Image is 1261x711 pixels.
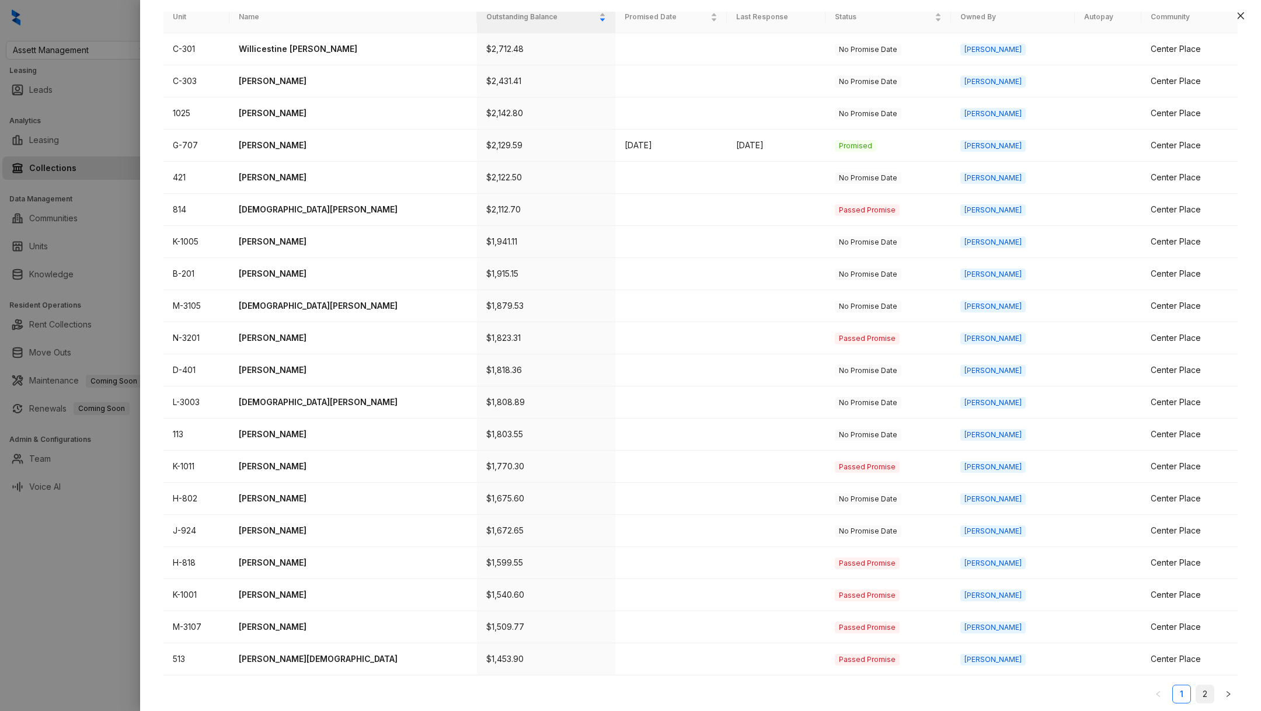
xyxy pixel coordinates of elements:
[163,290,229,322] td: M-3105
[1151,556,1228,569] div: Center Place
[960,429,1026,441] span: [PERSON_NAME]
[477,386,615,419] td: $1,808.89
[1151,621,1228,633] div: Center Place
[163,643,229,675] td: 513
[239,267,468,280] p: [PERSON_NAME]
[1234,9,1248,23] button: Close
[239,235,468,248] p: [PERSON_NAME]
[1151,203,1228,216] div: Center Place
[1151,524,1228,537] div: Center Place
[1151,139,1228,152] div: Center Place
[486,12,597,23] span: Outstanding Balance
[477,419,615,451] td: $1,803.55
[1151,653,1228,665] div: Center Place
[1151,396,1228,409] div: Center Place
[163,515,229,547] td: J-924
[1151,75,1228,88] div: Center Place
[835,12,932,23] span: Status
[960,557,1026,569] span: [PERSON_NAME]
[239,556,468,569] p: [PERSON_NAME]
[163,451,229,483] td: K-1011
[835,590,900,601] span: Passed Promise
[960,525,1026,537] span: [PERSON_NAME]
[477,322,615,354] td: $1,823.31
[825,2,951,33] th: Status
[1151,267,1228,280] div: Center Place
[477,258,615,290] td: $1,915.15
[163,2,229,33] th: Unit
[835,108,901,120] span: No Promise Date
[239,203,468,216] p: [DEMOGRAPHIC_DATA][PERSON_NAME]
[477,515,615,547] td: $1,672.65
[1151,107,1228,120] div: Center Place
[960,397,1026,409] span: [PERSON_NAME]
[163,33,229,65] td: C-301
[1151,588,1228,601] div: Center Place
[1196,685,1214,703] a: 2
[1149,685,1168,703] button: left
[477,226,615,258] td: $1,941.11
[835,557,900,569] span: Passed Promise
[477,643,615,675] td: $1,453.90
[835,44,901,55] span: No Promise Date
[477,194,615,226] td: $2,112.70
[163,386,229,419] td: L-3003
[239,588,468,601] p: [PERSON_NAME]
[1225,691,1232,698] span: right
[960,269,1026,280] span: [PERSON_NAME]
[477,547,615,579] td: $1,599.55
[1172,685,1191,703] li: 1
[835,269,901,280] span: No Promise Date
[1151,364,1228,377] div: Center Place
[1151,43,1228,55] div: Center Place
[835,76,901,88] span: No Promise Date
[239,139,468,152] p: [PERSON_NAME]
[239,332,468,344] p: [PERSON_NAME]
[1236,11,1245,20] span: close
[1151,460,1228,473] div: Center Place
[1219,685,1238,703] li: Next Page
[960,333,1026,344] span: [PERSON_NAME]
[835,204,900,216] span: Passed Promise
[239,75,468,88] p: [PERSON_NAME]
[835,461,900,473] span: Passed Promise
[163,162,229,194] td: 421
[1075,2,1141,33] th: Autopay
[239,43,468,55] p: Willicestine [PERSON_NAME]
[960,108,1026,120] span: [PERSON_NAME]
[960,204,1026,216] span: [PERSON_NAME]
[239,396,468,409] p: [DEMOGRAPHIC_DATA][PERSON_NAME]
[229,2,477,33] th: Name
[239,653,468,665] p: [PERSON_NAME][DEMOGRAPHIC_DATA]
[163,322,229,354] td: N-3201
[615,130,727,162] td: [DATE]
[835,622,900,633] span: Passed Promise
[477,354,615,386] td: $1,818.36
[960,590,1026,601] span: [PERSON_NAME]
[615,2,727,33] th: Promised Date
[625,12,708,23] span: Promised Date
[163,97,229,130] td: 1025
[960,76,1026,88] span: [PERSON_NAME]
[835,236,901,248] span: No Promise Date
[163,226,229,258] td: K-1005
[1151,299,1228,312] div: Center Place
[960,365,1026,377] span: [PERSON_NAME]
[239,299,468,312] p: [DEMOGRAPHIC_DATA][PERSON_NAME]
[835,397,901,409] span: No Promise Date
[727,130,825,162] td: [DATE]
[835,365,901,377] span: No Promise Date
[163,579,229,611] td: K-1001
[1219,685,1238,703] button: right
[835,172,901,184] span: No Promise Date
[835,301,901,312] span: No Promise Date
[477,451,615,483] td: $1,770.30
[727,2,825,33] th: Last Response
[477,611,615,643] td: $1,509.77
[239,171,468,184] p: [PERSON_NAME]
[239,107,468,120] p: [PERSON_NAME]
[163,130,229,162] td: G-707
[1151,332,1228,344] div: Center Place
[239,460,468,473] p: [PERSON_NAME]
